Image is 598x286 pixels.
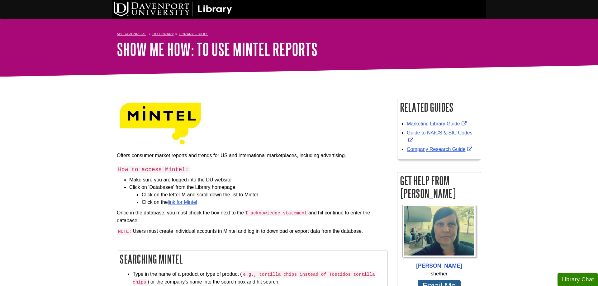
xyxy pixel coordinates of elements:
nav: breadcrumb [117,30,481,40]
p: Offers consumer market reports and trends for US and international marketplaces, including advert... [117,152,388,159]
a: Link opens in new window [407,130,472,143]
a: DU Library [152,32,174,36]
button: Library Chat [558,273,598,286]
a: Show Me How: To Use Mintel Reports [117,40,317,59]
li: Click on 'Databases' from the Library homepage [129,184,388,206]
code: e.g., tortilla chips instead of Tostidos tortilla chips [133,271,375,285]
code: I acknowledge statement [244,210,308,216]
p: Users must create individual accounts in Mintel and log in to download or export data from the da... [117,227,388,235]
h2: Related Guides [397,99,481,115]
code: NOTE: [117,228,133,235]
li: Click on the letter M and scroll down the list to Mintel [142,191,388,199]
h2: Get Help From [PERSON_NAME] [397,172,481,202]
li: Make sure you are logged into the DU website [129,176,388,184]
img: mintel logo [117,99,204,149]
h2: Searching Mintel [117,251,387,267]
a: link for Mintel [168,199,197,205]
div: [PERSON_NAME] [401,262,478,270]
img: Profile Photo [402,205,476,257]
img: DU Library [114,2,232,16]
li: Click on the [142,199,388,206]
p: Once in the database, you must check the box next to the and hit continue to enter the database. [117,209,388,224]
a: Library Guides [179,32,208,36]
a: Link opens in new window [407,121,468,126]
code: How to access Mintel: [117,166,190,173]
a: Link opens in new window [407,147,474,152]
li: Type in the name of a product or type of product ( ) or the company's name into the search box an... [133,270,384,286]
a: My Davenport [117,31,146,37]
div: she/her [401,270,478,278]
a: Profile Photo [PERSON_NAME] [401,205,478,270]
